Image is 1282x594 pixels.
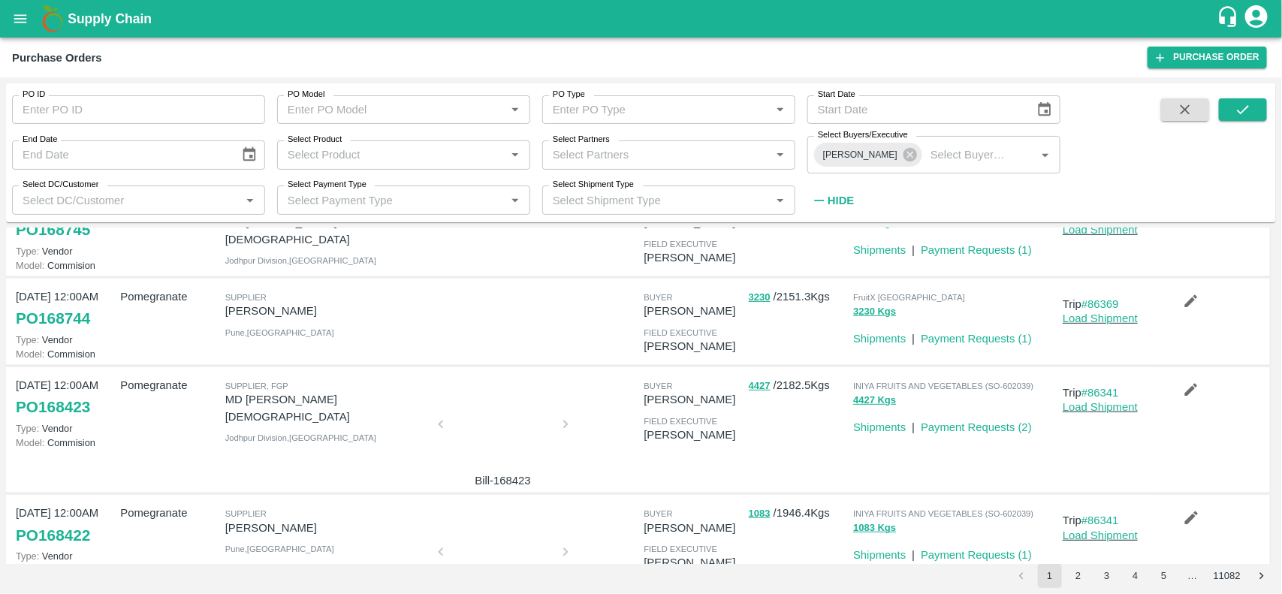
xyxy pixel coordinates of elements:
[906,324,915,347] div: |
[547,145,766,164] input: Select Partners
[38,4,68,34] img: logo
[749,288,847,306] p: / 2151.3 Kgs
[853,392,896,409] button: 4427 Kgs
[853,520,896,537] button: 1083 Kgs
[120,505,219,521] p: Pomegranate
[17,190,236,210] input: Select DC/Customer
[906,541,915,563] div: |
[16,550,39,562] span: Type:
[16,522,90,549] a: PO168422
[16,423,39,434] span: Type:
[505,145,525,164] button: Open
[68,8,1217,29] a: Supply Chain
[1063,401,1138,413] a: Load Shipment
[16,436,114,450] p: Commision
[853,509,1033,518] span: INIYA FRUITS AND VEGETABLES (SO-602039)
[225,381,288,390] span: Supplier, FGP
[68,11,152,26] b: Supply Chain
[1066,564,1090,588] button: Go to page 2
[23,134,57,146] label: End Date
[12,48,102,68] div: Purchase Orders
[1243,3,1270,35] div: account of current user
[644,338,742,354] p: [PERSON_NAME]
[644,417,717,426] span: field executive
[23,179,98,191] label: Select DC/Customer
[12,95,265,124] input: Enter PO ID
[225,256,376,265] span: Jodhpur Division , [GEOGRAPHIC_DATA]
[921,333,1032,345] a: Payment Requests (1)
[16,333,114,347] p: Vendor
[16,305,90,332] a: PO168744
[225,433,376,442] span: Jodhpur Division , [GEOGRAPHIC_DATA]
[1152,564,1176,588] button: Go to page 5
[1148,47,1267,68] a: Purchase Order
[288,89,325,101] label: PO Model
[3,2,38,36] button: open drawer
[16,347,114,361] p: Commision
[1217,5,1243,32] div: customer-support
[644,328,717,337] span: field executive
[749,505,847,522] p: / 1946.4 Kgs
[853,303,896,321] button: 3230 Kgs
[1036,145,1055,164] button: Open
[16,334,39,345] span: Type:
[553,134,610,146] label: Select Partners
[288,179,367,191] label: Select Payment Type
[644,520,742,536] p: [PERSON_NAME]
[1250,564,1274,588] button: Go to next page
[23,89,45,101] label: PO ID
[644,249,742,266] p: [PERSON_NAME]
[853,333,906,345] a: Shipments
[120,377,219,393] p: Pomegranate
[1030,95,1059,124] button: Choose date
[818,129,908,141] label: Select Buyers/Executive
[120,288,219,305] p: Pomegranate
[644,554,742,571] p: [PERSON_NAME]
[240,191,260,210] button: Open
[547,190,766,210] input: Select Shipment Type
[1081,514,1119,526] a: #86341
[921,244,1032,256] a: Payment Requests (1)
[644,293,672,302] span: buyer
[853,381,1033,390] span: INIYA FRUITS AND VEGETABLES (SO-602039)
[16,348,44,360] span: Model:
[1081,387,1119,399] a: #86341
[1063,312,1138,324] a: Load Shipment
[12,140,229,169] input: End Date
[921,421,1032,433] a: Payment Requests (2)
[505,100,525,119] button: Open
[1063,529,1138,541] a: Load Shipment
[16,216,90,243] a: PO168745
[749,289,771,306] button: 3230
[1124,564,1148,588] button: Go to page 4
[553,89,585,101] label: PO Type
[1063,224,1138,236] a: Load Shipment
[225,214,429,248] p: MD [PERSON_NAME][DEMOGRAPHIC_DATA]
[225,520,429,536] p: [PERSON_NAME]
[16,246,39,257] span: Type:
[282,145,501,164] input: Select Product
[16,244,114,258] p: Vendor
[16,421,114,436] p: Vendor
[1038,564,1062,588] button: page 1
[547,100,747,119] input: Enter PO Type
[925,145,1012,164] input: Select Buyers/Executive
[853,421,906,433] a: Shipments
[1181,569,1205,583] div: …
[505,191,525,210] button: Open
[853,244,906,256] a: Shipments
[553,179,634,191] label: Select Shipment Type
[853,293,965,302] span: FruitX [GEOGRAPHIC_DATA]
[807,188,858,213] button: Hide
[225,391,429,425] p: MD [PERSON_NAME][DEMOGRAPHIC_DATA]
[749,378,771,395] button: 4427
[906,413,915,436] div: |
[1063,384,1161,401] p: Trip
[749,505,771,523] button: 1083
[16,549,114,563] p: Vendor
[644,427,742,443] p: [PERSON_NAME]
[906,236,915,258] div: |
[644,544,717,553] span: field executive
[447,472,560,489] p: Bill-168423
[16,258,114,273] p: Commision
